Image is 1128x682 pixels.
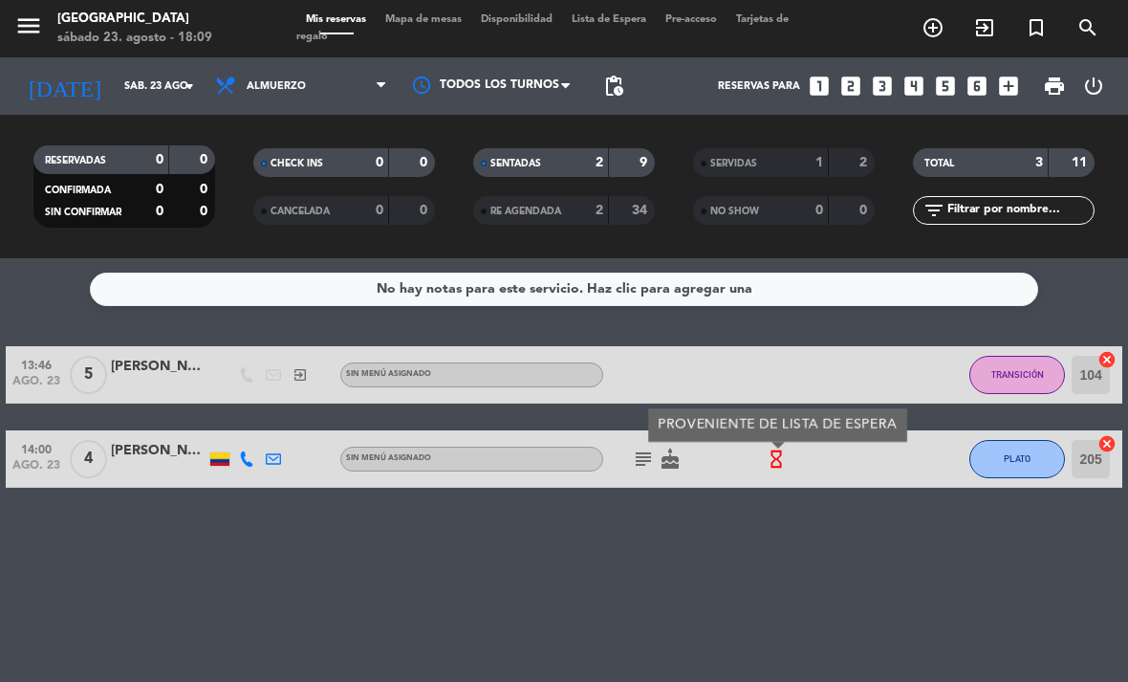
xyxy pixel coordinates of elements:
[12,353,60,375] span: 13:46
[1062,11,1114,44] span: BUSCAR
[859,156,871,169] strong: 2
[632,448,655,471] i: subject
[178,75,201,98] i: arrow_drop_down
[602,75,625,98] span: pending_actions
[45,156,106,165] span: RESERVADAS
[111,356,206,378] div: [PERSON_NAME]
[640,156,651,169] strong: 9
[293,367,308,383] i: exit_to_app
[996,74,1021,99] i: add_box
[1072,156,1091,169] strong: 11
[247,80,306,93] span: Almuerzo
[200,183,211,196] strong: 0
[271,207,330,216] span: CANCELADA
[1004,453,1030,464] span: PLATO
[596,156,603,169] strong: 2
[1076,16,1099,39] i: search
[922,16,944,39] i: add_circle_outline
[1082,75,1105,98] i: power_settings_new
[1010,11,1062,44] span: Reserva especial
[111,440,206,462] div: [PERSON_NAME]
[296,14,376,25] span: Mis reservas
[973,16,996,39] i: exit_to_app
[815,156,823,169] strong: 1
[376,156,383,169] strong: 0
[271,159,323,168] span: CHECK INS
[346,370,431,378] span: Sin menú asignado
[377,278,752,300] div: No hay notas para este servicio. Haz clic para agregar una
[659,448,682,471] i: cake
[57,29,212,48] div: sábado 23. agosto - 18:09
[710,207,759,216] span: NO SHOW
[710,159,757,168] span: SERVIDAS
[45,186,111,195] span: CONFIRMADA
[471,14,562,25] span: Disponibilidad
[14,11,43,47] button: menu
[1025,16,1048,39] i: turned_in_not
[14,11,43,40] i: menu
[859,204,871,217] strong: 0
[420,204,431,217] strong: 0
[490,159,541,168] span: SENTADAS
[156,205,163,218] strong: 0
[922,199,945,222] i: filter_list
[838,74,863,99] i: looks_two
[656,14,727,25] span: Pre-acceso
[1097,350,1117,369] i: cancel
[807,74,832,99] i: looks_one
[14,65,115,107] i: [DATE]
[901,74,926,99] i: looks_4
[156,153,163,166] strong: 0
[70,440,107,478] span: 4
[200,205,211,218] strong: 0
[965,74,989,99] i: looks_6
[815,204,823,217] strong: 0
[718,80,800,93] span: Reservas para
[562,14,656,25] span: Lista de Espera
[907,11,959,44] span: RESERVAR MESA
[200,153,211,166] strong: 0
[596,204,603,217] strong: 2
[991,369,1044,380] span: TRANSICIÓN
[648,408,907,442] div: PROVENIENTE DE LISTA DE ESPERA
[1035,156,1043,169] strong: 3
[70,356,107,394] span: 5
[924,159,954,168] span: TOTAL
[632,204,651,217] strong: 34
[12,375,60,397] span: ago. 23
[490,207,561,216] span: RE AGENDADA
[156,183,163,196] strong: 0
[969,356,1065,394] button: TRANSICIÓN
[12,437,60,459] span: 14:00
[57,10,212,29] div: [GEOGRAPHIC_DATA]
[45,208,121,217] span: SIN CONFIRMAR
[870,74,895,99] i: looks_3
[945,200,1094,221] input: Filtrar por nombre...
[969,440,1065,478] button: PLATO
[376,204,383,217] strong: 0
[376,14,471,25] span: Mapa de mesas
[1074,57,1114,115] div: LOG OUT
[346,454,431,462] span: Sin menú asignado
[1043,75,1066,98] span: print
[1097,434,1117,453] i: cancel
[420,156,431,169] strong: 0
[766,449,787,470] i: hourglass_empty
[933,74,958,99] i: looks_5
[959,11,1010,44] span: WALK IN
[12,459,60,481] span: ago. 23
